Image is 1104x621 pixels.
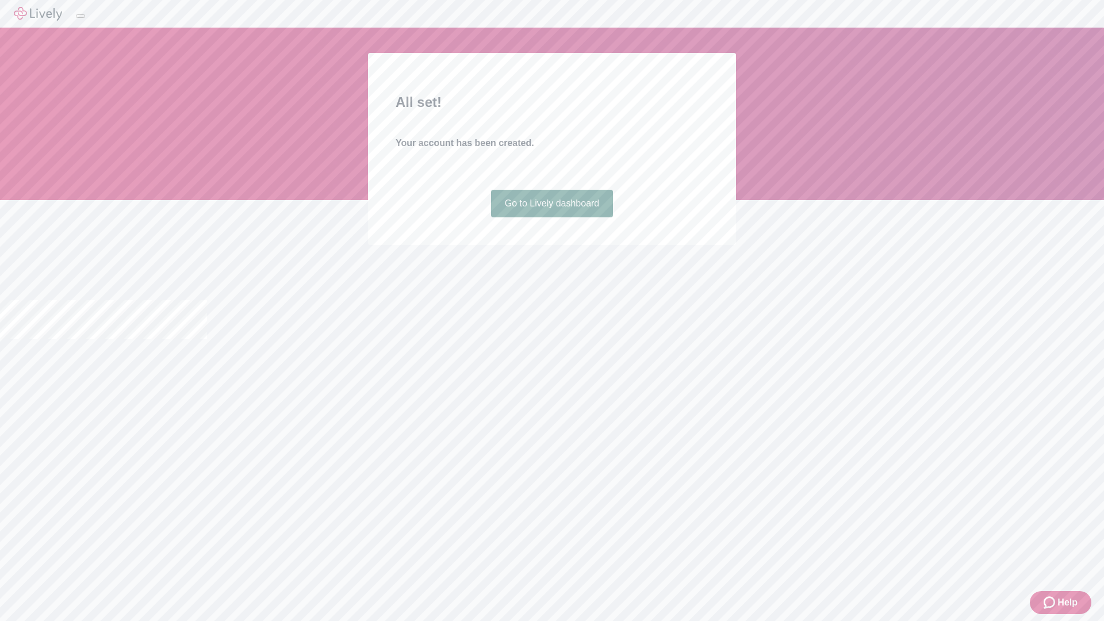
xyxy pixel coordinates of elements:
[396,92,708,113] h2: All set!
[1030,591,1091,614] button: Zendesk support iconHelp
[14,7,62,21] img: Lively
[1044,596,1057,609] svg: Zendesk support icon
[1057,596,1078,609] span: Help
[76,14,85,18] button: Log out
[396,136,708,150] h4: Your account has been created.
[491,190,614,217] a: Go to Lively dashboard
